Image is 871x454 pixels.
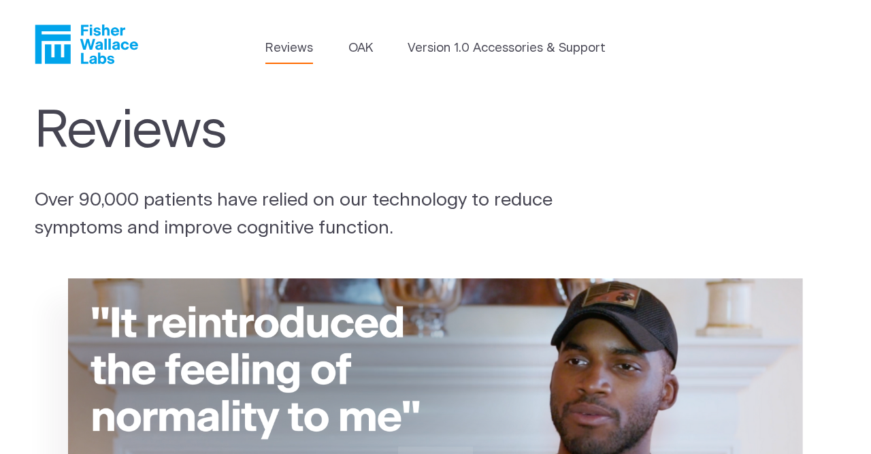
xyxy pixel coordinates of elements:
[408,39,606,58] a: Version 1.0 Accessories & Support
[348,39,373,58] a: OAK
[35,187,567,242] p: Over 90,000 patients have relied on our technology to reduce symptoms and improve cognitive funct...
[35,101,579,161] h1: Reviews
[35,25,138,64] a: Fisher Wallace
[265,39,313,58] a: Reviews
